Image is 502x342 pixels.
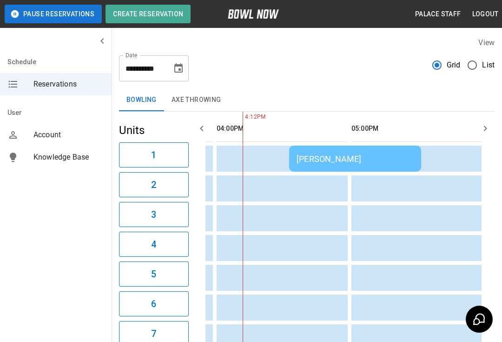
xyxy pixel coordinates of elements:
[447,60,461,71] span: Grid
[5,5,102,23] button: Pause Reservations
[119,123,189,138] h5: Units
[151,237,156,252] h6: 4
[411,6,465,23] button: Palace Staff
[228,9,279,19] img: logo
[243,113,245,122] span: 4:12PM
[151,177,156,192] h6: 2
[164,89,229,111] button: AXE THROWING
[482,60,495,71] span: List
[151,207,156,222] h6: 3
[119,291,189,316] button: 6
[478,38,495,47] label: View
[119,142,189,168] button: 1
[33,79,104,90] span: Reservations
[119,202,189,227] button: 3
[151,326,156,341] h6: 7
[119,89,164,111] button: Bowling
[33,129,104,141] span: Account
[119,89,495,111] div: inventory tabs
[106,5,191,23] button: Create Reservation
[119,262,189,287] button: 5
[469,6,502,23] button: Logout
[119,172,189,197] button: 2
[33,152,104,163] span: Knowledge Base
[297,154,414,164] div: [PERSON_NAME]
[169,59,188,78] button: Choose date, selected date is Sep 26, 2025
[151,267,156,282] h6: 5
[151,296,156,311] h6: 6
[151,148,156,162] h6: 1
[119,232,189,257] button: 4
